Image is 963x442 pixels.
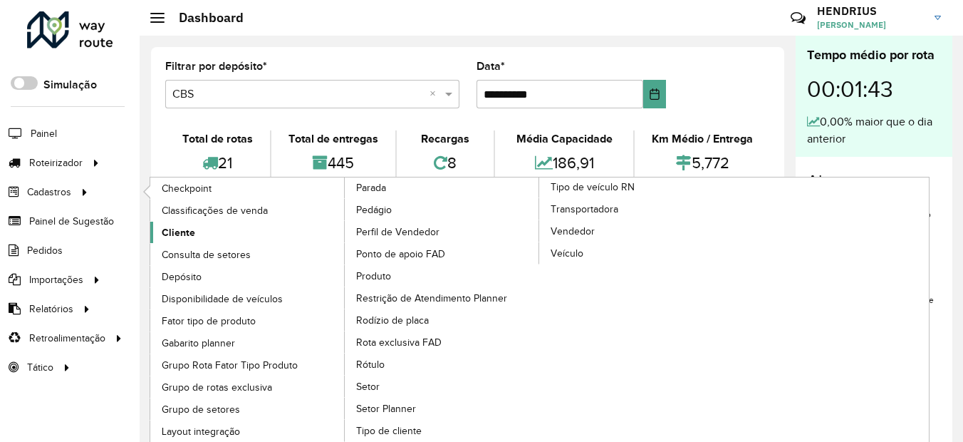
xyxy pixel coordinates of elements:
a: Checkpoint [150,178,345,199]
span: Checkpoint [162,181,212,196]
a: Transportadora [539,198,734,220]
div: 186,91 [499,148,630,178]
button: Choose Date [643,80,667,108]
a: Setor [345,376,540,397]
span: Classificações de venda [162,203,268,218]
div: 21 [169,148,266,178]
span: Rota exclusiva FAD [356,335,442,350]
span: Parada [356,180,386,195]
div: Tempo médio por rota [807,46,941,65]
a: Consulta de setores [150,244,345,265]
div: 5,772 [638,148,766,178]
a: Rodízio de placa [345,309,540,331]
h3: HENDRIUS [817,4,924,18]
div: 00:01:43 [807,65,941,113]
a: Vendedor [539,220,734,242]
span: Grupo de rotas exclusiva [162,380,272,395]
a: Restrição de Atendimento Planner [345,287,540,309]
a: Pedágio [345,199,540,220]
a: Produto [345,265,540,287]
a: Tipo de cliente [345,420,540,441]
h4: Alertas [807,171,941,192]
span: Tipo de cliente [356,423,422,438]
span: Grupo de setores [162,402,240,417]
span: Vendedor [551,224,595,239]
div: Média Capacidade [499,130,630,148]
a: Veículo [539,242,734,264]
span: Produto [356,269,391,284]
div: 8 [400,148,491,178]
span: Gabarito planner [162,336,235,351]
span: Painel [31,126,57,141]
h2: Dashboard [165,10,244,26]
a: Gabarito planner [150,332,345,354]
a: Fator tipo de produto [150,310,345,331]
span: Pedidos [27,243,63,258]
a: Perfil de Vendedor [345,221,540,242]
span: Painel de Sugestão [29,214,114,229]
a: Grupo de rotas exclusiva [150,376,345,398]
a: Layout integração [150,421,345,442]
span: [PERSON_NAME] [817,19,924,31]
label: Filtrar por depósito [165,58,267,75]
a: Disponibilidade de veículos [150,288,345,309]
span: Disponibilidade de veículos [162,292,283,307]
span: Clear all [430,86,442,103]
span: Roteirizador [29,155,83,170]
span: Importações [29,272,83,287]
span: Retroalimentação [29,331,105,346]
span: Ponto de apoio FAD [356,247,445,262]
span: Setor Planner [356,401,416,416]
div: Total de rotas [169,130,266,148]
span: Tático [27,360,53,375]
span: Grupo Rota Fator Tipo Produto [162,358,298,373]
div: Km Médio / Entrega [638,130,766,148]
span: Perfil de Vendedor [356,225,439,240]
span: Pedágio [356,202,392,217]
a: Ponto de apoio FAD [345,243,540,264]
a: Classificações de venda [150,200,345,221]
span: Tipo de veículo RN [551,180,635,195]
span: Rodízio de placa [356,313,429,328]
a: Rótulo [345,354,540,375]
a: Contato Rápido [783,3,813,34]
span: Fator tipo de produto [162,314,256,329]
span: Transportadora [551,202,618,217]
span: Rótulo [356,357,385,372]
span: Restrição de Atendimento Planner [356,291,507,306]
label: Data [477,58,505,75]
div: Recargas [400,130,491,148]
span: Setor [356,379,380,394]
span: Cadastros [27,185,71,200]
div: 445 [275,148,392,178]
a: Setor Planner [345,398,540,419]
a: Cliente [150,222,345,243]
a: Rota exclusiva FAD [345,331,540,353]
a: Grupo Rota Fator Tipo Produto [150,354,345,376]
span: Depósito [162,269,202,284]
a: Grupo de setores [150,399,345,420]
span: Consulta de setores [162,247,251,262]
div: 0,00% maior que o dia anterior [807,113,941,148]
span: Veículo [551,246,583,261]
a: Depósito [150,266,345,287]
span: Layout integração [162,424,240,439]
span: Relatórios [29,302,73,317]
div: Total de entregas [275,130,392,148]
label: Simulação [43,76,97,93]
span: Cliente [162,225,195,240]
